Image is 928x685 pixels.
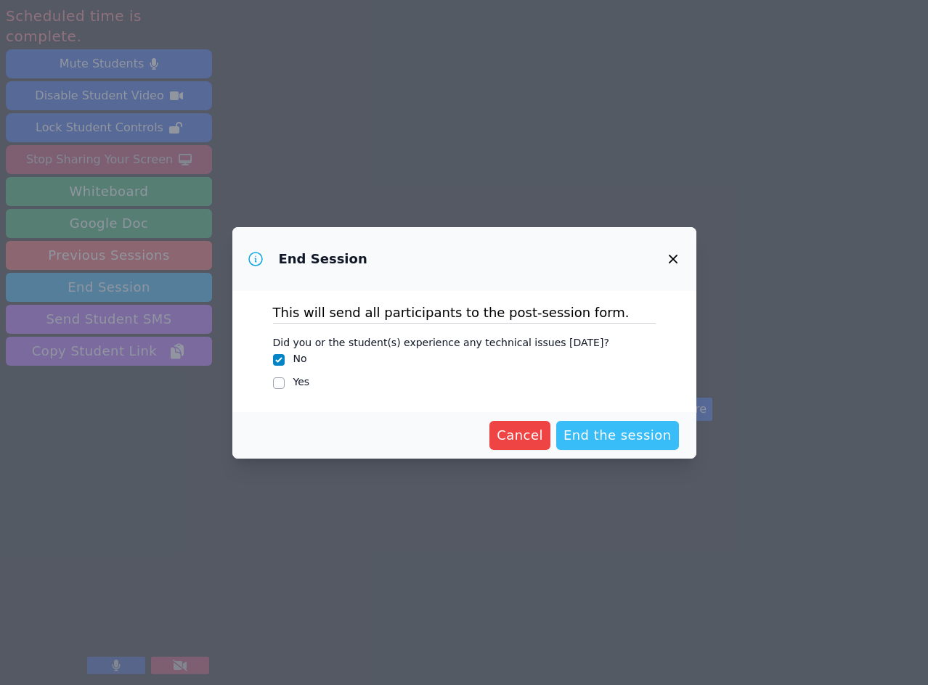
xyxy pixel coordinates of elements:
[563,425,672,446] span: End the session
[293,376,310,387] label: Yes
[556,421,679,450] button: End the session
[293,353,307,364] label: No
[489,421,550,450] button: Cancel
[497,425,543,446] span: Cancel
[273,303,656,323] p: This will send all participants to the post-session form.
[273,329,609,351] legend: Did you or the student(s) experience any technical issues [DATE]?
[279,250,367,268] h3: End Session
